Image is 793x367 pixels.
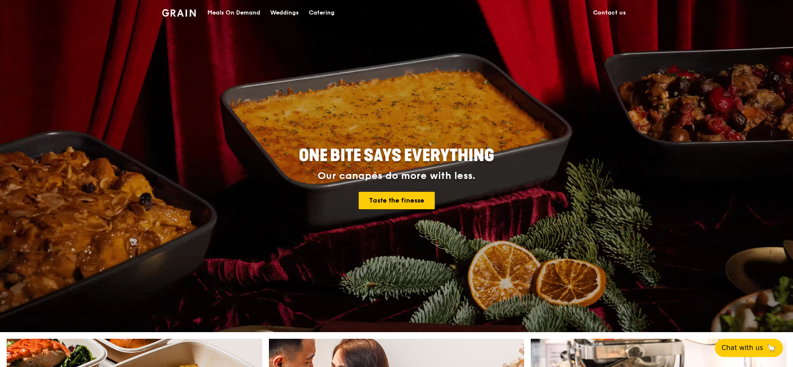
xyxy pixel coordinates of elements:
[162,9,196,17] img: Grain
[588,0,631,25] a: Contact us
[766,343,776,353] span: 🦙
[207,0,260,25] div: Meals On Demand
[359,192,435,209] a: Taste the finesse
[299,146,494,166] span: ONE BITE SAYS EVERYTHING
[265,0,304,25] a: Weddings
[309,0,335,25] div: Catering
[270,0,299,25] div: Weddings
[722,343,763,353] span: Chat with us
[304,0,340,25] a: Catering
[247,170,546,182] div: Our canapés do more with less.
[715,339,783,357] button: Chat with us🦙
